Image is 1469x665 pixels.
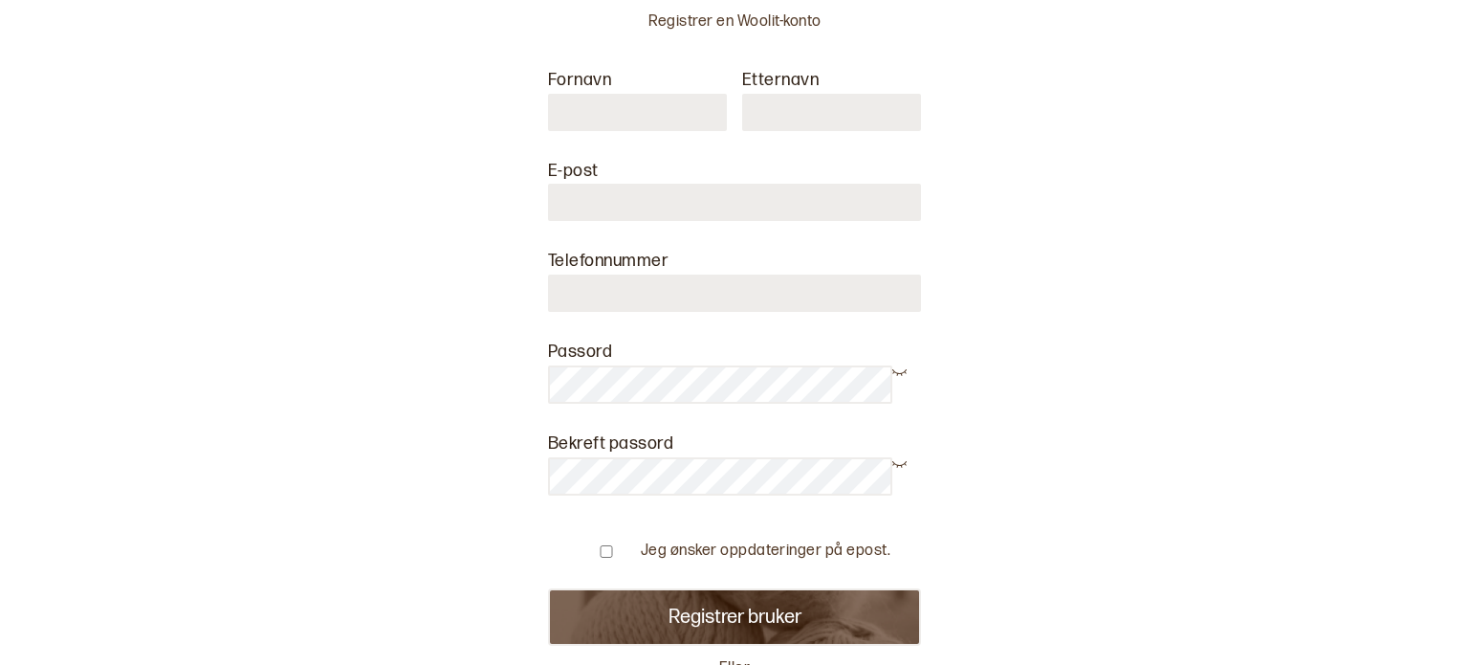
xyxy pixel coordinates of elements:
label: Etternavn [742,70,819,90]
label: E-post [548,161,599,181]
label: Fornavn [548,70,611,90]
label: Telefonnummer [548,251,669,271]
button: Registrer bruker [548,588,921,646]
label: Bekreft passord [548,433,673,454]
p: Registrer en Woolit-konto [548,12,921,33]
label: Passord [548,342,612,362]
label: Jeg ønsker oppdateringer på epost. [641,542,890,562]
